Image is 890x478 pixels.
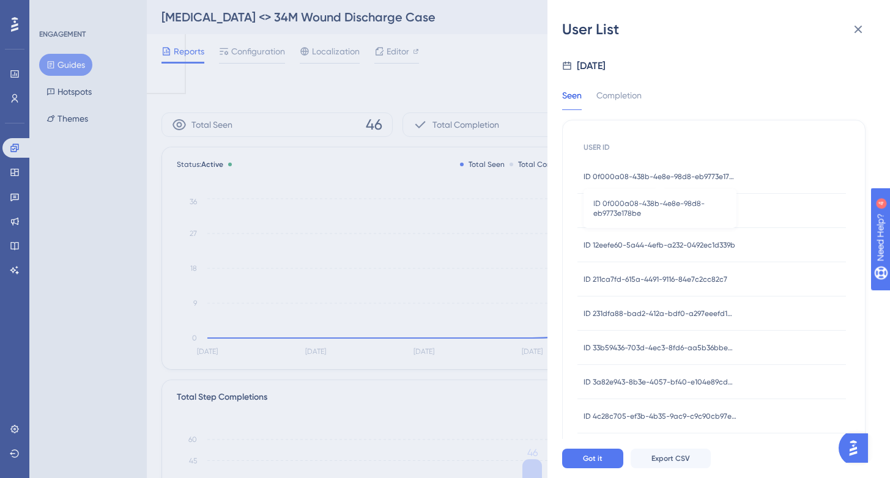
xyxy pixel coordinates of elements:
[584,343,736,353] span: ID 33b59436-703d-4ec3-8fd6-aa5b36bbeda9
[593,199,727,218] span: ID 0f000a08-438b-4e8e-98d8-eb9773e178be
[29,3,76,18] span: Need Help?
[85,6,89,16] div: 4
[584,411,736,421] span: ID 4c28c705-ef3b-4b35-9ac9-c9c90cb97e23
[584,309,736,318] span: ID 231dfa88-bad2-412a-bdf0-a297eeefd1b0
[596,88,642,110] div: Completion
[584,274,727,284] span: ID 211ca7fd-615a-4491-9116-84e7c2cc82c7
[584,142,610,152] span: USER ID
[584,240,735,250] span: ID 12eefe60-5a44-4efb-a232-0492ec1d339b
[839,430,875,466] iframe: UserGuiding AI Assistant Launcher
[562,20,875,39] div: User List
[584,172,736,182] span: ID 0f000a08-438b-4e8e-98d8-eb9773e178be
[631,449,711,468] button: Export CSV
[583,454,603,463] span: Got it
[584,377,736,387] span: ID 3a82e943-8b3e-4057-bf40-e104e89cde10
[577,59,606,73] div: [DATE]
[562,88,582,110] div: Seen
[651,454,690,463] span: Export CSV
[562,449,623,468] button: Got it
